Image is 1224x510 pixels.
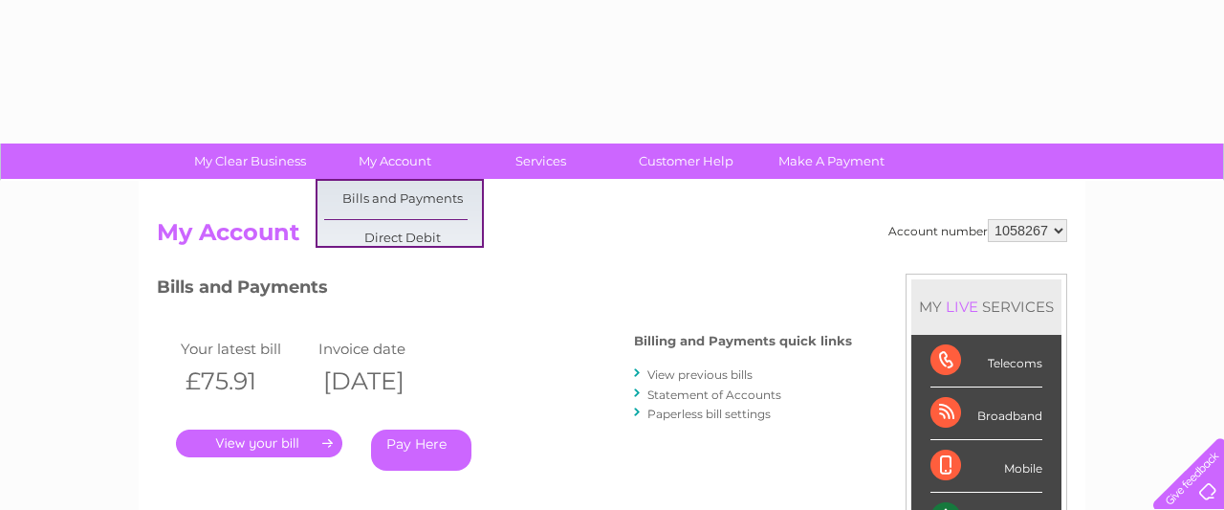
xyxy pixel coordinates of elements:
h3: Bills and Payments [157,274,852,307]
a: My Account [317,144,474,179]
th: [DATE] [314,362,451,401]
a: Customer Help [607,144,765,179]
a: . [176,430,342,457]
h4: Billing and Payments quick links [634,334,852,348]
th: £75.91 [176,362,314,401]
td: Invoice date [314,336,451,362]
a: Direct Debit [324,220,482,258]
a: Bills and Payments [324,181,482,219]
h2: My Account [157,219,1067,255]
td: Your latest bill [176,336,314,362]
div: MY SERVICES [911,279,1061,334]
a: View previous bills [647,367,753,382]
a: Services [462,144,620,179]
div: Account number [888,219,1067,242]
a: Paperless bill settings [647,407,771,421]
a: Statement of Accounts [647,388,781,402]
a: Make A Payment [753,144,910,179]
div: Mobile [930,440,1042,493]
a: My Clear Business [171,144,329,179]
div: Broadband [930,388,1042,440]
div: LIVE [942,298,982,316]
div: Telecoms [930,335,1042,388]
a: Pay Here [371,430,471,471]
